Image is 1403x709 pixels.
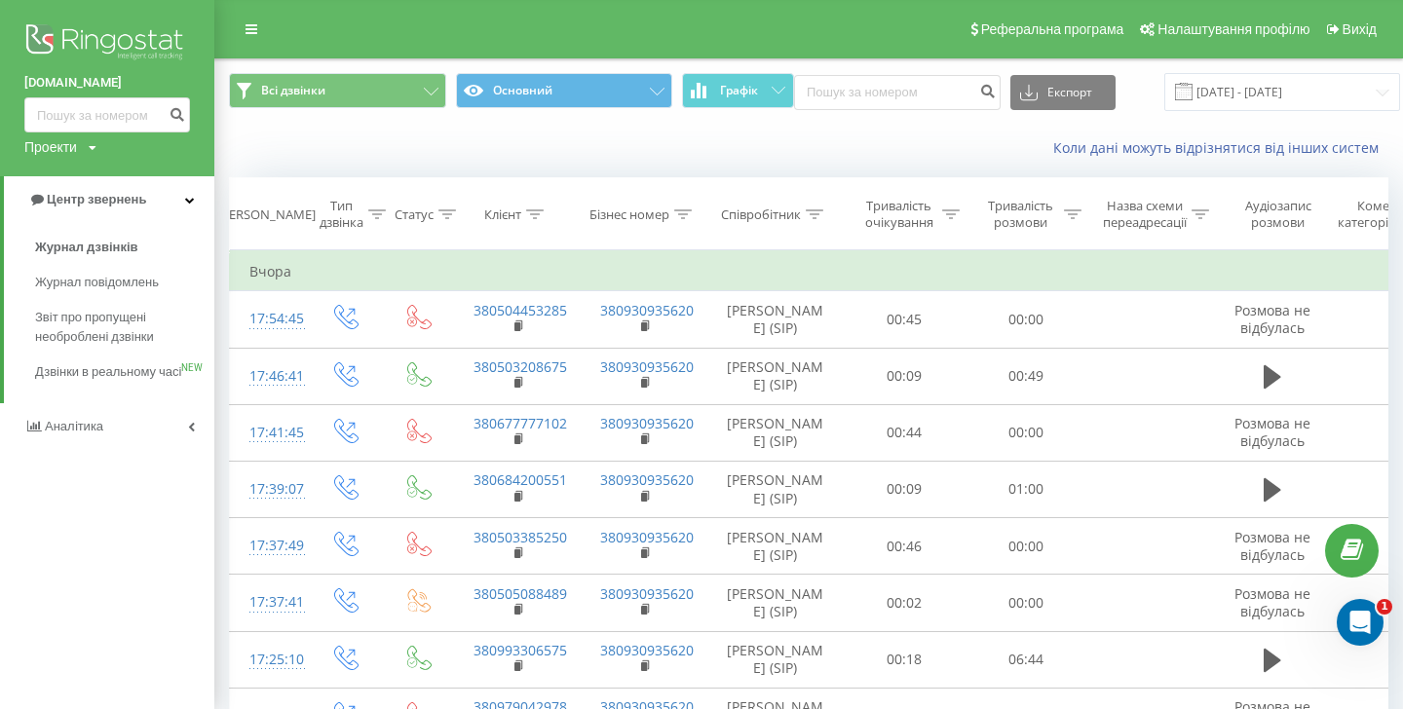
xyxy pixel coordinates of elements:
[249,470,288,508] div: 17:39:07
[474,301,567,319] a: 380504453285
[966,518,1087,575] td: 00:00
[35,238,138,257] span: Журнал дзвінків
[35,362,181,382] span: Дзвінки в реальному часі
[600,528,694,546] a: 380930935620
[24,73,190,93] a: [DOMAIN_NAME]
[320,198,363,231] div: Тип дзвінка
[844,518,966,575] td: 00:46
[35,273,159,292] span: Журнал повідомлень
[966,575,1087,631] td: 00:00
[682,73,794,108] button: Графік
[860,198,937,231] div: Тривалість очікування
[1053,138,1388,157] a: Коли дані можуть відрізнятися вiд інших систем
[600,641,694,659] a: 380930935620
[844,461,966,517] td: 00:09
[474,641,567,659] a: 380993306575
[474,470,567,489] a: 380684200551
[249,414,288,452] div: 17:41:45
[707,461,844,517] td: [PERSON_NAME] (SIP)
[1234,414,1310,450] span: Розмова не відбулась
[229,73,446,108] button: Всі дзвінки
[1377,599,1392,615] span: 1
[1337,599,1384,646] iframe: Intercom live chat
[35,354,214,390] a: Дзвінки в реальному часіNEW
[966,461,1087,517] td: 01:00
[600,357,694,376] a: 380930935620
[707,291,844,348] td: [PERSON_NAME] (SIP)
[35,308,205,347] span: Звіт про пропущені необроблені дзвінки
[35,300,214,354] a: Звіт про пропущені необроблені дзвінки
[794,75,1001,110] input: Пошук за номером
[1343,21,1377,37] span: Вихід
[966,348,1087,404] td: 00:49
[966,404,1087,461] td: 00:00
[707,631,844,688] td: [PERSON_NAME] (SIP)
[844,348,966,404] td: 00:09
[4,176,214,223] a: Центр звернень
[484,206,521,223] div: Клієнт
[600,470,694,489] a: 380930935620
[721,206,801,223] div: Співробітник
[474,414,567,432] a: 380677777102
[707,348,844,404] td: [PERSON_NAME] (SIP)
[1157,21,1309,37] span: Налаштування профілю
[600,584,694,603] a: 380930935620
[1231,198,1325,231] div: Аудіозапис розмови
[456,73,673,108] button: Основний
[35,265,214,300] a: Журнал повідомлень
[844,575,966,631] td: 00:02
[720,84,758,97] span: Графік
[1010,75,1116,110] button: Експорт
[24,19,190,68] img: Ringostat logo
[261,83,325,98] span: Всі дзвінки
[45,419,103,433] span: Аналiтика
[600,301,694,319] a: 380930935620
[249,527,288,565] div: 17:37:49
[844,404,966,461] td: 00:44
[1103,198,1187,231] div: Назва схеми переадресації
[1234,528,1310,564] span: Розмова не відбулась
[982,198,1059,231] div: Тривалість розмови
[47,192,146,206] span: Центр звернень
[844,631,966,688] td: 00:18
[707,575,844,631] td: [PERSON_NAME] (SIP)
[249,583,288,621] div: 17:37:41
[395,206,434,223] div: Статус
[35,230,214,265] a: Журнал дзвінків
[1234,301,1310,337] span: Розмова не відбулась
[474,357,567,376] a: 380503208675
[1234,584,1310,620] span: Розмова не відбулась
[600,414,694,432] a: 380930935620
[249,300,288,338] div: 17:54:45
[966,631,1087,688] td: 06:44
[24,137,77,157] div: Проекти
[844,291,966,348] td: 00:45
[707,518,844,575] td: [PERSON_NAME] (SIP)
[249,357,288,395] div: 17:46:41
[981,21,1124,37] span: Реферальна програма
[24,97,190,132] input: Пошук за номером
[217,206,316,223] div: [PERSON_NAME]
[474,584,567,603] a: 380505088489
[966,291,1087,348] td: 00:00
[589,206,669,223] div: Бізнес номер
[707,404,844,461] td: [PERSON_NAME] (SIP)
[474,528,567,546] a: 380503385250
[249,641,288,679] div: 17:25:10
